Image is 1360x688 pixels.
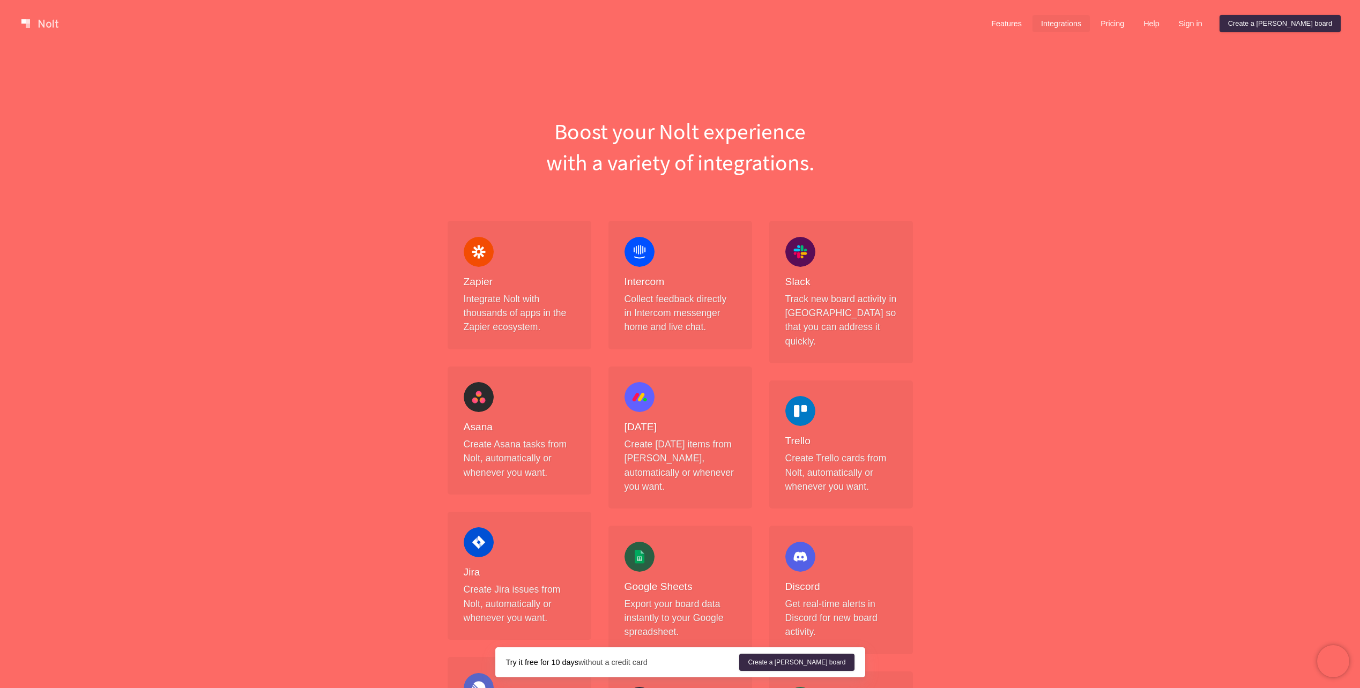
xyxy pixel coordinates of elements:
a: Create a [PERSON_NAME] board [739,654,854,671]
a: Pricing [1092,15,1133,32]
p: Create Jira issues from Nolt, automatically or whenever you want. [464,582,575,625]
h4: Jira [464,566,575,579]
p: Track new board activity in [GEOGRAPHIC_DATA] so that you can address it quickly. [785,292,897,349]
h4: Slack [785,275,897,289]
strong: Try it free for 10 days [506,658,578,667]
a: Sign in [1170,15,1211,32]
h4: Trello [785,435,897,448]
h4: Zapier [464,275,575,289]
a: Help [1135,15,1168,32]
p: Get real-time alerts in Discord for new board activity. [785,597,897,639]
h4: Google Sheets [625,580,736,594]
h4: Asana [464,421,575,434]
div: without a credit card [506,657,740,668]
iframe: Chatra live chat [1317,645,1349,677]
h1: Boost your Nolt experience with a variety of integrations. [439,116,921,178]
h4: Discord [785,580,897,594]
p: Create Trello cards from Nolt, automatically or whenever you want. [785,451,897,493]
p: Integrate Nolt with thousands of apps in the Zapier ecosystem. [464,292,575,334]
p: Collect feedback directly in Intercom messenger home and live chat. [625,292,736,334]
a: Features [983,15,1030,32]
a: Create a [PERSON_NAME] board [1220,15,1341,32]
p: Create [DATE] items from [PERSON_NAME], automatically or whenever you want. [625,437,736,494]
p: Export your board data instantly to your Google spreadsheet. [625,597,736,639]
h4: Intercom [625,275,736,289]
h4: [DATE] [625,421,736,434]
a: Integrations [1032,15,1090,32]
p: Create Asana tasks from Nolt, automatically or whenever you want. [464,437,575,480]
